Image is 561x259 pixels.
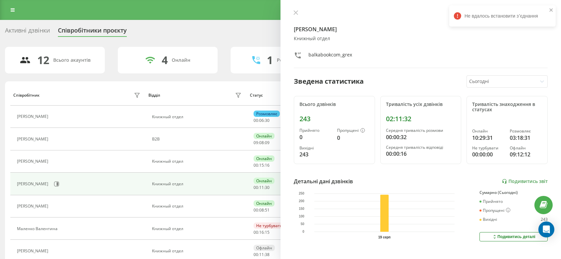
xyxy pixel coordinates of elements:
[259,118,264,123] span: 06
[510,146,542,150] div: Офлайн
[265,252,270,257] span: 38
[502,179,548,184] a: Подивитись звіт
[152,226,243,231] div: Книжный отдел
[386,128,456,133] div: Середня тривалість розмови
[299,215,304,218] text: 100
[254,200,275,207] div: Онлайн
[17,159,50,164] div: [PERSON_NAME]
[472,150,504,158] div: 00:00:00
[308,51,352,61] div: balkabookcom_grex
[538,221,554,237] div: Open Intercom Messenger
[449,5,556,27] div: Не вдалось встановити зʼєднання
[152,159,243,164] div: Книжный отдел
[148,93,160,98] div: Відділ
[259,207,264,213] span: 08
[152,249,243,253] div: Книжный отдел
[472,146,504,150] div: Не турбувати
[265,229,270,235] span: 15
[265,207,270,213] span: 51
[302,230,304,233] text: 0
[254,230,270,235] div: : :
[259,229,264,235] span: 16
[152,182,243,186] div: Книжный отдел
[301,222,305,226] text: 50
[53,57,91,63] div: Всього акаунтів
[277,57,309,63] div: Розмовляють
[378,235,391,239] text: 19 серп
[254,133,275,139] div: Онлайн
[294,25,548,33] h4: [PERSON_NAME]
[265,118,270,123] span: 30
[386,102,456,107] div: Тривалість усіх дзвінків
[386,115,456,123] div: 02:11:32
[386,145,456,150] div: Середня тривалість відповіді
[152,204,243,209] div: Книжный отдел
[152,137,243,141] div: B2B
[254,178,275,184] div: Онлайн
[337,128,369,133] div: Пропущені
[479,199,503,204] div: Прийнято
[510,134,542,142] div: 03:18:31
[254,118,258,123] span: 00
[5,27,50,37] div: Активні дзвінки
[17,226,59,231] div: Маленко Валентина
[17,249,50,253] div: [PERSON_NAME]
[294,76,364,86] div: Зведена статистика
[299,150,332,158] div: 243
[259,162,264,168] span: 15
[13,93,40,98] div: Співробітник
[549,7,554,14] button: close
[510,150,542,158] div: 09:12:12
[17,182,50,186] div: [PERSON_NAME]
[254,140,258,145] span: 09
[254,111,280,117] div: Розмовляє
[259,140,264,145] span: 08
[299,133,332,141] div: 0
[254,252,258,257] span: 00
[259,252,264,257] span: 11
[265,162,270,168] span: 16
[265,185,270,190] span: 30
[254,185,270,190] div: : :
[162,54,168,66] div: 4
[386,150,456,158] div: 00:00:16
[541,217,548,222] div: 243
[479,217,497,222] div: Вихідні
[294,36,548,42] div: Книжный отдел
[299,192,304,195] text: 250
[479,208,510,213] div: Пропущені
[265,140,270,145] span: 09
[37,54,49,66] div: 12
[259,185,264,190] span: 11
[472,102,542,113] div: Тривалість знаходження в статусах
[299,115,369,123] div: 243
[17,137,50,141] div: [PERSON_NAME]
[172,57,190,63] div: Онлайн
[254,163,270,168] div: : :
[267,54,273,66] div: 1
[254,252,270,257] div: : :
[492,234,535,239] div: Подивитись деталі
[510,129,542,133] div: Розмовляє
[254,229,258,235] span: 00
[254,118,270,123] div: : :
[299,199,304,203] text: 200
[299,146,332,150] div: Вихідні
[299,102,369,107] div: Всього дзвінків
[472,129,504,133] div: Онлайн
[254,222,285,229] div: Не турбувати
[152,115,243,119] div: Книжный отдел
[254,207,258,213] span: 00
[254,155,275,162] div: Онлайн
[299,207,304,211] text: 150
[250,93,263,98] div: Статус
[479,232,548,241] button: Подивитись деталі
[472,134,504,142] div: 10:29:31
[17,114,50,119] div: [PERSON_NAME]
[386,133,456,141] div: 00:00:32
[254,140,270,145] div: : :
[254,185,258,190] span: 00
[299,128,332,133] div: Прийнято
[254,208,270,213] div: : :
[337,134,369,142] div: 0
